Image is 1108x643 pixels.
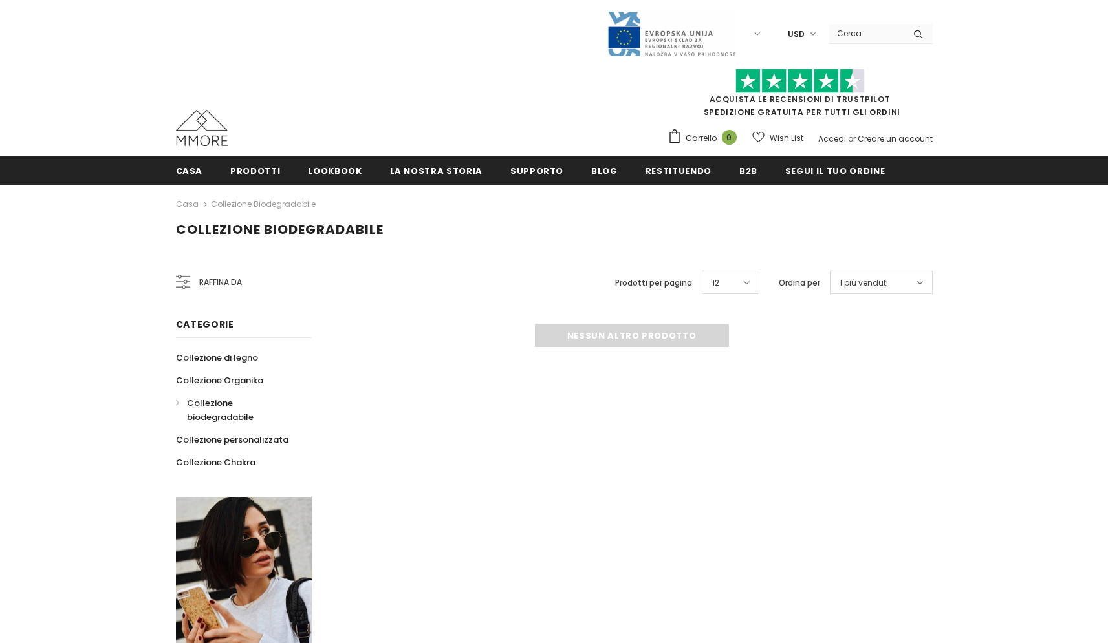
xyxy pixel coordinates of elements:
[591,165,618,177] span: Blog
[646,156,712,185] a: Restituendo
[735,69,865,94] img: Fidati di Pilot Stars
[230,165,280,177] span: Prodotti
[607,10,736,58] img: Javni Razpis
[770,132,803,145] span: Wish List
[176,196,199,212] a: Casa
[230,156,280,185] a: Prodotti
[211,198,316,209] a: Collezione biodegradabile
[668,129,743,148] a: Carrello 0
[176,369,263,392] a: Collezione Organika
[187,397,254,423] span: Collezione biodegradabile
[712,277,719,290] span: 12
[710,94,891,105] a: Acquista le recensioni di TrustPilot
[390,165,483,177] span: La nostra storia
[840,277,888,290] span: I più venduti
[176,110,228,146] img: Casi MMORE
[176,374,263,386] span: Collezione Organika
[739,156,757,185] a: B2B
[858,133,933,144] a: Creare un account
[176,346,258,369] a: Collezione di legno
[686,132,717,145] span: Carrello
[591,156,618,185] a: Blog
[785,156,885,185] a: Segui il tuo ordine
[176,352,258,364] span: Collezione di legno
[176,456,255,469] span: Collezione Chakra
[785,165,885,177] span: Segui il tuo ordine
[818,133,846,144] a: Accedi
[646,165,712,177] span: Restituendo
[607,28,736,39] a: Javni Razpis
[615,277,692,290] label: Prodotti per pagina
[668,74,933,118] span: SPEDIZIONE GRATUITA PER TUTTI GLI ORDINI
[176,392,298,428] a: Collezione biodegradabile
[752,127,803,149] a: Wish List
[510,156,563,185] a: supporto
[176,318,234,331] span: Categorie
[848,133,856,144] span: or
[722,130,737,145] span: 0
[390,156,483,185] a: La nostra storia
[176,165,203,177] span: Casa
[829,24,904,43] input: Search Site
[199,275,242,290] span: Raffina da
[308,156,362,185] a: Lookbook
[739,165,757,177] span: B2B
[779,277,820,290] label: Ordina per
[176,428,288,451] a: Collezione personalizzata
[308,165,362,177] span: Lookbook
[176,220,384,238] span: Collezione biodegradabile
[176,451,255,474] a: Collezione Chakra
[788,28,805,41] span: USD
[510,165,563,177] span: supporto
[176,434,288,446] span: Collezione personalizzata
[176,156,203,185] a: Casa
